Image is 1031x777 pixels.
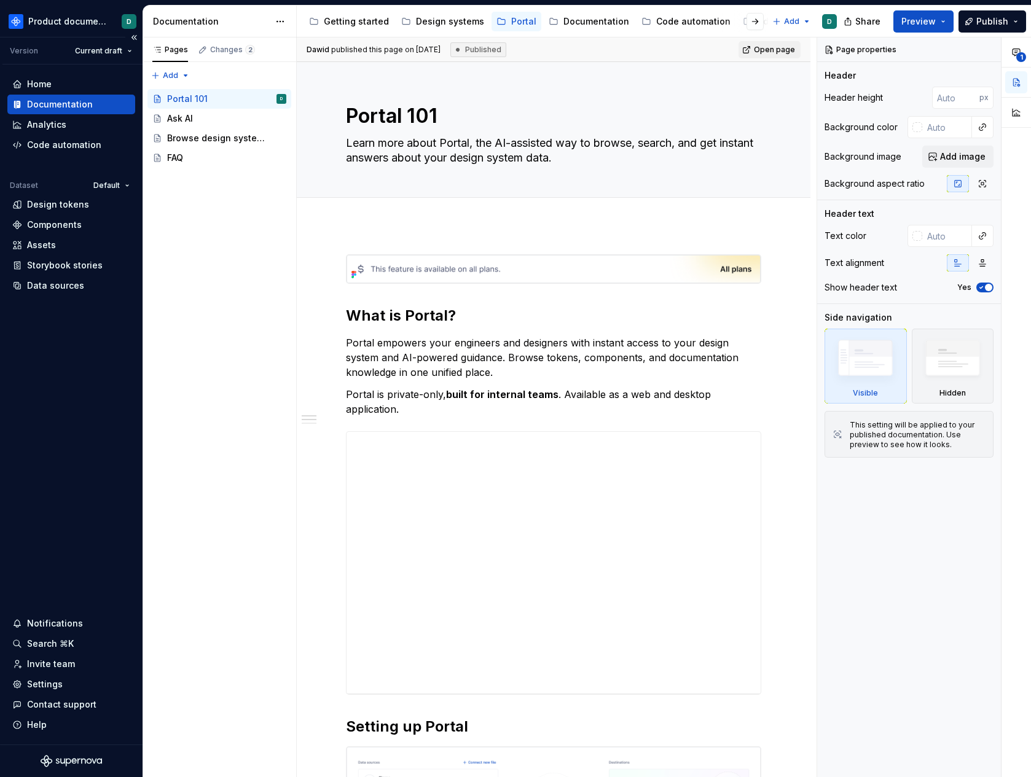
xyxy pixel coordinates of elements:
a: Design tokens [7,195,135,214]
a: Code automation [637,12,735,31]
img: 87691e09-aac2-46b6-b153-b9fe4eb63333.png [9,14,23,29]
div: Background aspect ratio [825,178,925,190]
a: FAQ [147,148,291,168]
div: FAQ [167,152,183,164]
button: Publish [958,10,1026,33]
div: Dataset [10,181,38,190]
textarea: Portal 101 [343,101,759,131]
button: Current draft [69,42,138,60]
div: Show header text [825,281,897,294]
div: Contact support [27,698,96,711]
span: 2 [245,45,255,55]
div: Code automation [27,139,101,151]
div: Ask AI [167,112,193,125]
div: Visible [825,329,907,404]
div: Getting started [324,15,389,28]
a: Data sources [7,276,135,295]
p: Portal empowers your engineers and designers with instant access to your design system and AI-pow... [346,335,761,380]
div: Portal 101 [167,93,208,105]
h2: What is Portal? [346,306,761,326]
div: Visible [853,388,878,398]
span: 1 [1016,52,1026,62]
a: Assets [7,235,135,255]
div: Storybook stories [27,259,103,271]
div: Header [825,69,856,82]
div: Settings [27,678,63,690]
div: Pages [152,45,188,55]
button: Search ⌘K [7,634,135,654]
input: Auto [932,87,979,109]
div: Search ⌘K [27,638,74,650]
svg: Supernova Logo [41,755,102,767]
div: Notifications [27,617,83,630]
div: Documentation [153,15,269,28]
div: Page tree [304,9,766,34]
a: Settings [7,674,135,694]
div: Documentation [27,98,93,111]
textarea: Learn more about Portal, the AI-assisted way to browse, search, and get instant answers about you... [343,133,759,168]
div: Home [27,78,52,90]
button: Add [769,13,815,30]
button: Product documentationD [2,8,140,34]
button: Share [837,10,888,33]
span: Publish [976,15,1008,28]
button: Add image [922,146,994,168]
a: Documentation [7,95,135,114]
div: Data sources [27,279,84,292]
a: Portal [492,12,541,31]
div: Text color [825,230,866,242]
img: 1fb97fac-e611-4f9e-89ee-c87c7f78f29a.png [347,255,761,283]
div: Hidden [939,388,966,398]
a: Documentation [544,12,634,31]
h2: Setting up Portal [346,717,761,736]
a: Ask AI [147,109,291,128]
strong: built for internal teams [446,388,559,400]
div: Changes [210,45,255,55]
a: Invite team [7,654,135,674]
div: Published [450,42,506,57]
span: Add [784,17,799,26]
div: D [827,17,832,26]
div: Header text [825,208,874,220]
div: Help [27,719,47,731]
a: Home [7,74,135,94]
div: Documentation [563,15,629,28]
div: Background image [825,150,901,163]
span: Add [163,71,178,80]
span: Add image [940,150,986,163]
div: Hidden [912,329,994,404]
a: Getting started [304,12,394,31]
button: Preview [893,10,954,33]
a: Storybook stories [7,256,135,275]
div: D [127,17,131,26]
p: Portal is private-only, . Available as a web and desktop application. [346,387,761,416]
div: Side navigation [825,311,892,324]
div: Design systems [416,15,484,28]
button: Add [147,67,194,84]
a: Analytics [7,115,135,135]
button: Notifications [7,614,135,633]
input: Auto [922,225,972,247]
div: Invite team [27,658,75,670]
div: Assets [27,239,56,251]
a: Portal 101D [147,89,291,109]
div: Design tokens [27,198,89,211]
span: Current draft [75,46,122,56]
a: Code automation [7,135,135,155]
button: Default [88,177,135,194]
div: D [280,93,283,105]
a: Open page [739,41,801,58]
a: Browse design system data [147,128,291,148]
label: Yes [957,283,971,292]
button: Help [7,715,135,735]
span: Share [855,15,880,28]
span: Open page [754,45,795,55]
div: Portal [511,15,536,28]
p: px [979,93,989,103]
div: Browse design system data [167,132,269,144]
button: Collapse sidebar [125,29,143,46]
a: Design systems [396,12,489,31]
div: Header height [825,92,883,104]
div: Code automation [656,15,731,28]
